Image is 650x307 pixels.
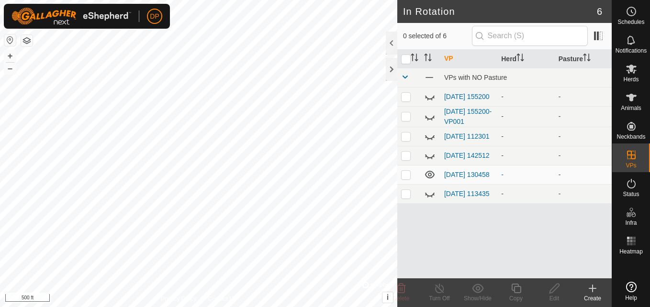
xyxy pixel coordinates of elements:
[440,50,497,68] th: VP
[424,55,432,63] p-sorticon: Activate to sort
[535,294,573,303] div: Edit
[444,93,490,100] a: [DATE] 155200
[444,132,490,140] a: [DATE] 112301
[625,295,637,301] span: Help
[21,35,33,46] button: Map Layers
[497,50,554,68] th: Herd
[555,165,612,184] td: -
[444,152,490,159] a: [DATE] 142512
[616,48,647,54] span: Notifications
[626,163,636,168] span: VPs
[403,6,597,17] h2: In Rotation
[612,278,650,305] a: Help
[583,55,591,63] p-sorticon: Activate to sort
[501,170,550,180] div: -
[444,108,492,125] a: [DATE] 155200-VP001
[616,134,645,140] span: Neckbands
[472,26,588,46] input: Search (S)
[11,8,131,25] img: Gallagher Logo
[555,106,612,127] td: -
[497,294,535,303] div: Copy
[501,111,550,121] div: -
[623,77,639,82] span: Herds
[501,151,550,161] div: -
[420,294,459,303] div: Turn Off
[403,31,472,41] span: 0 selected of 6
[555,87,612,106] td: -
[444,171,490,178] a: [DATE] 130458
[555,184,612,203] td: -
[501,92,550,102] div: -
[444,74,608,81] div: VPs with NO Pasture
[4,34,16,46] button: Reset Map
[411,55,418,63] p-sorticon: Activate to sort
[619,249,643,254] span: Heatmap
[516,55,524,63] p-sorticon: Activate to sort
[501,189,550,199] div: -
[161,295,197,303] a: Privacy Policy
[617,19,644,25] span: Schedules
[623,191,639,197] span: Status
[621,105,641,111] span: Animals
[382,292,393,303] button: i
[387,293,389,301] span: i
[150,11,159,22] span: DP
[573,294,612,303] div: Create
[4,50,16,62] button: +
[555,146,612,165] td: -
[444,190,490,197] a: [DATE] 113435
[208,295,236,303] a: Contact Us
[393,295,410,302] span: Delete
[555,127,612,146] td: -
[4,63,16,74] button: –
[459,294,497,303] div: Show/Hide
[625,220,637,226] span: Infra
[555,50,612,68] th: Pasture
[501,132,550,142] div: -
[597,4,602,19] span: 6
